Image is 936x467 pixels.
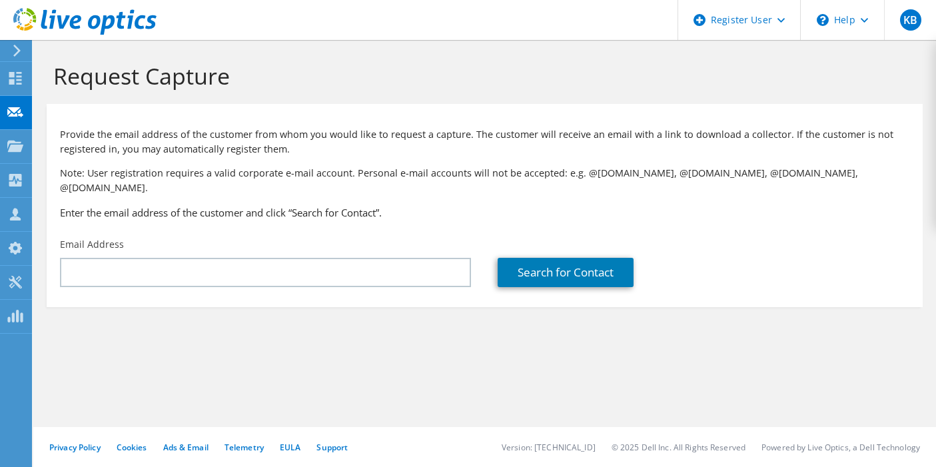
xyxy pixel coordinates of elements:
a: EULA [280,442,300,453]
li: Version: [TECHNICAL_ID] [502,442,596,453]
a: Support [316,442,348,453]
label: Email Address [60,238,124,251]
h3: Enter the email address of the customer and click “Search for Contact”. [60,205,909,220]
h1: Request Capture [53,62,909,90]
li: © 2025 Dell Inc. All Rights Reserved [612,442,745,453]
a: Privacy Policy [49,442,101,453]
a: Telemetry [225,442,264,453]
a: Cookies [117,442,147,453]
p: Note: User registration requires a valid corporate e-mail account. Personal e-mail accounts will ... [60,166,909,195]
li: Powered by Live Optics, a Dell Technology [761,442,920,453]
p: Provide the email address of the customer from whom you would like to request a capture. The cust... [60,127,909,157]
svg: \n [817,14,829,26]
a: Ads & Email [163,442,209,453]
a: Search for Contact [498,258,634,287]
span: KB [900,9,921,31]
